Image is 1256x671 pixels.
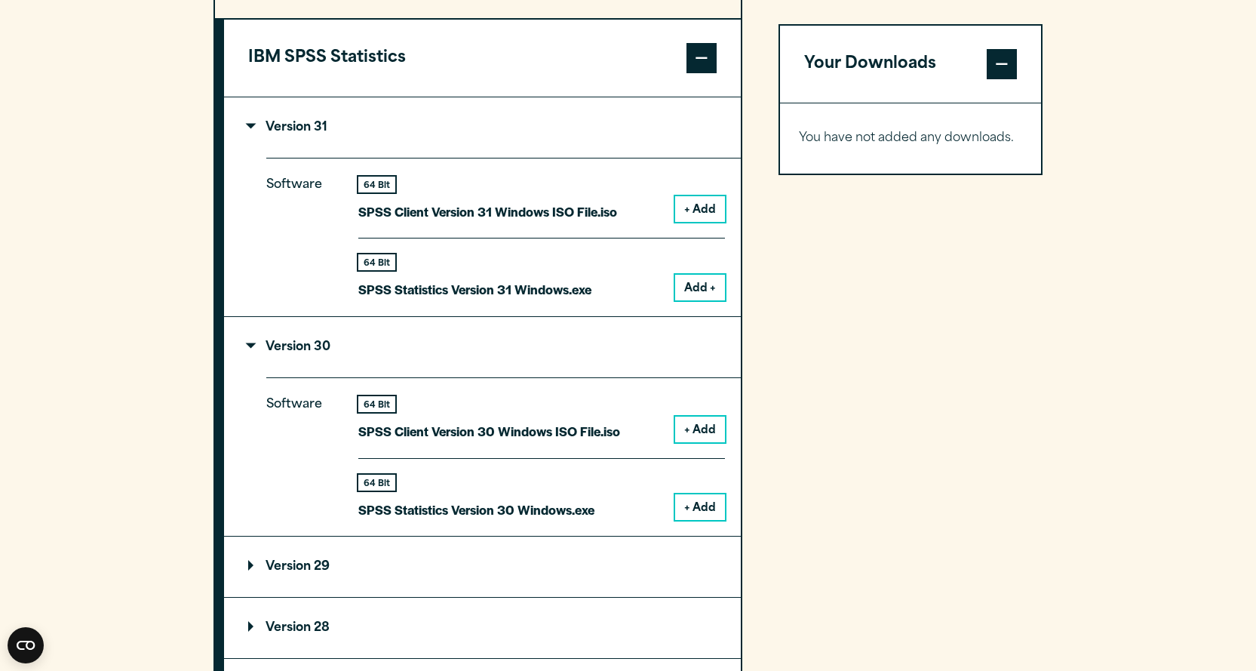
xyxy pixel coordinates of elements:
p: SPSS Statistics Version 30 Windows.exe [358,499,594,521]
button: Open CMP widget [8,627,44,663]
div: 64 Bit [358,254,395,270]
summary: Version 30 [224,317,741,377]
p: You have not added any downloads. [799,128,1023,149]
p: Version 29 [248,561,330,573]
p: Version 31 [248,122,327,134]
div: Your Downloads [780,103,1042,174]
button: + Add [675,417,725,442]
p: Software [266,394,334,508]
div: 64 Bit [358,475,395,491]
p: SPSS Client Version 31 Windows ISO File.iso [358,201,617,223]
button: IBM SPSS Statistics [224,20,741,97]
p: Version 28 [248,622,330,634]
summary: Version 29 [224,537,741,597]
summary: Version 31 [224,97,741,158]
p: SPSS Client Version 30 Windows ISO File.iso [358,420,620,442]
div: 64 Bit [358,396,395,412]
p: Version 30 [248,341,330,353]
p: SPSS Statistics Version 31 Windows.exe [358,279,591,300]
button: Add + [675,275,725,300]
div: 64 Bit [358,177,395,192]
button: Your Downloads [780,26,1042,103]
button: + Add [675,196,725,222]
button: + Add [675,494,725,520]
p: Software [266,174,334,288]
summary: Version 28 [224,598,741,658]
